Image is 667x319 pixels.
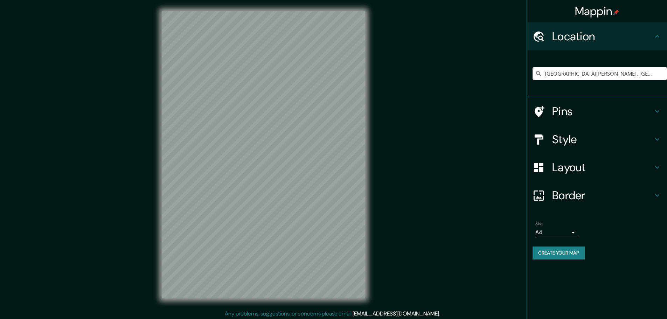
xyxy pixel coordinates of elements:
[535,227,577,238] div: A4
[225,310,440,318] p: Any problems, suggestions, or concerns please email .
[552,29,653,43] h4: Location
[575,4,619,18] h4: Mappin
[552,104,653,118] h4: Pins
[533,67,667,80] input: Pick your city or area
[527,125,667,153] div: Style
[552,132,653,146] h4: Style
[527,22,667,50] div: Location
[527,153,667,181] div: Layout
[552,160,653,174] h4: Layout
[527,181,667,209] div: Border
[353,310,439,317] a: [EMAIL_ADDRESS][DOMAIN_NAME]
[162,11,365,298] canvas: Map
[535,221,543,227] label: Size
[613,9,619,15] img: pin-icon.png
[440,310,441,318] div: .
[533,247,585,259] button: Create your map
[441,310,443,318] div: .
[527,97,667,125] div: Pins
[552,188,653,202] h4: Border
